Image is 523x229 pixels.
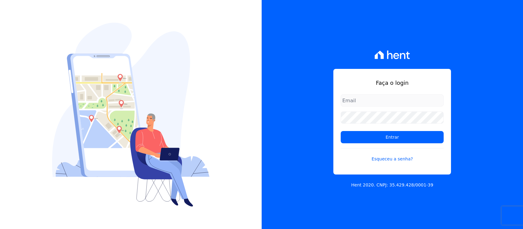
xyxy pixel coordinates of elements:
a: Esqueceu a senha? [341,148,444,162]
h1: Faça o login [341,79,444,87]
p: Hent 2020. CNPJ: 35.429.428/0001-39 [351,182,433,188]
input: Entrar [341,131,444,143]
input: Email [341,94,444,107]
img: Login [52,23,210,207]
